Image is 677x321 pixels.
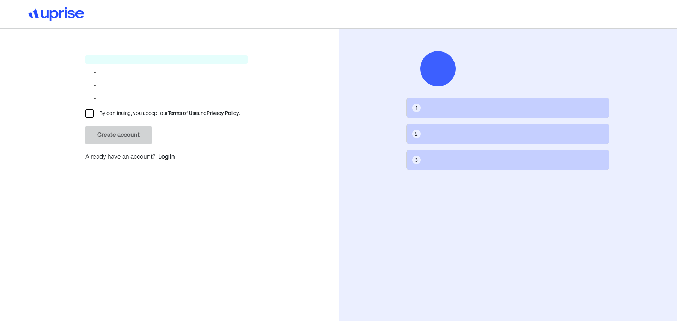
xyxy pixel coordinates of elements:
p: Already have an account? [85,153,240,162]
div: 1 [416,104,417,112]
div: 2 [415,130,418,138]
a: Log in [158,153,175,161]
div: 3 [415,156,418,164]
div: Terms of Use [168,109,198,118]
div: By continuing, you accept our and [99,109,240,118]
button: Create account [85,126,152,144]
div: Privacy Policy. [207,109,240,118]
